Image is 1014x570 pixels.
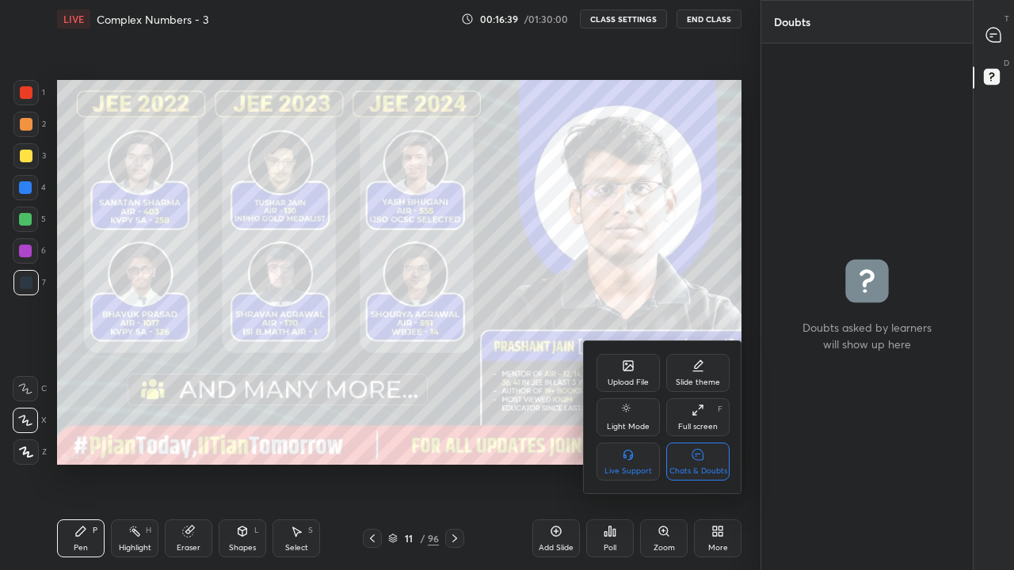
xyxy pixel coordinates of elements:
[604,467,652,475] div: Live Support
[608,378,649,386] div: Upload File
[607,423,650,431] div: Light Mode
[669,467,727,475] div: Chats & Doubts
[718,405,722,413] div: F
[678,423,718,431] div: Full screen
[676,378,720,386] div: Slide theme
